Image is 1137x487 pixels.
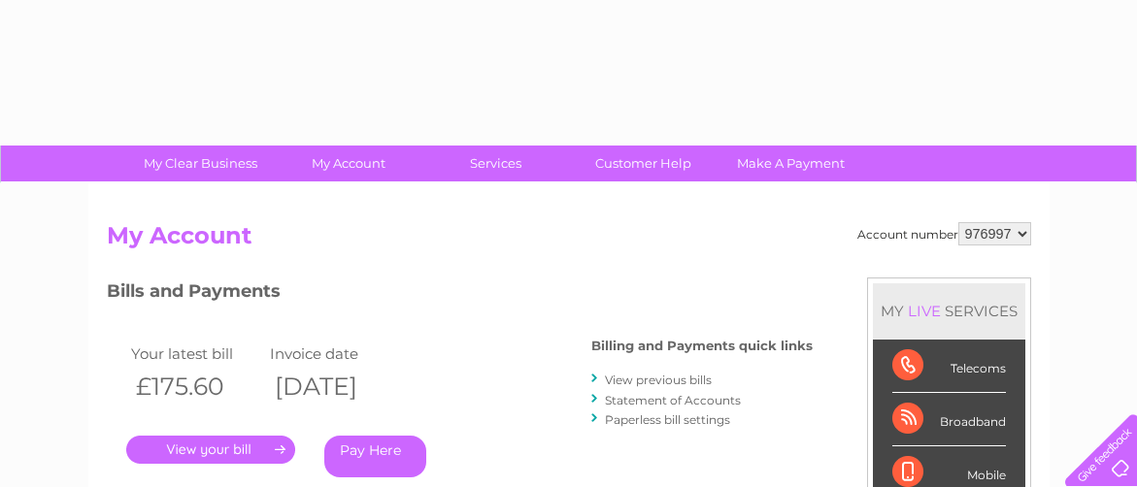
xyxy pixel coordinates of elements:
[126,341,266,367] td: Your latest bill
[126,436,295,464] a: .
[591,339,813,353] h4: Billing and Payments quick links
[892,393,1006,446] div: Broadband
[605,373,712,387] a: View previous bills
[416,146,576,181] a: Services
[120,146,281,181] a: My Clear Business
[265,367,405,406] th: [DATE]
[892,340,1006,393] div: Telecoms
[904,302,945,320] div: LIVE
[268,146,428,181] a: My Account
[107,222,1031,259] h2: My Account
[605,393,741,407] a: Statement of Accounts
[107,277,813,311] h3: Bills and Payments
[873,283,1025,339] div: MY SERVICES
[324,436,426,477] a: Pay Here
[563,146,723,181] a: Customer Help
[605,412,730,427] a: Paperless bill settings
[126,367,266,406] th: £175.60
[711,146,871,181] a: Make A Payment
[857,222,1031,245] div: Account number
[265,341,405,367] td: Invoice date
